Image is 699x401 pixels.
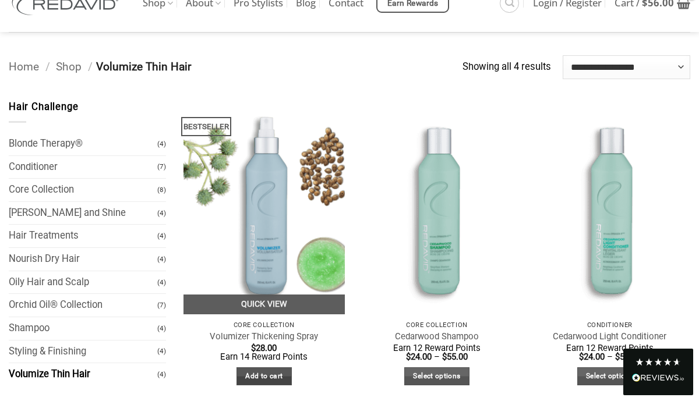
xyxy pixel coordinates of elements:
a: Quick View [183,294,345,315]
div: Read All Reviews [632,371,684,386]
select: Shop order [563,55,690,79]
a: Styling & Finishing [9,340,157,363]
a: Orchid Oil® Collection [9,294,157,317]
a: Cedarwood Shampoo [395,331,479,342]
span: – [434,352,440,362]
bdi: 24.00 [406,352,432,362]
a: Select options for “Cedarwood Shampoo” [404,367,469,385]
bdi: 55.00 [442,352,468,362]
p: Core Collection [189,321,339,329]
div: 4.8 Stars [635,357,682,367]
span: (4) [157,272,166,293]
a: Hair Treatments [9,225,157,247]
img: REDAVID Cedarwood Shampoo - 1 [356,100,517,314]
span: / [88,60,93,73]
img: REDAVID Cedarwood Light Conditioner - 1 [529,100,690,314]
a: Blonde Therapy® [9,133,157,155]
span: $ [442,352,447,362]
span: (4) [157,203,166,223]
span: – [607,352,613,362]
a: [PERSON_NAME] and Shine [9,202,157,225]
span: (4) [157,226,166,246]
span: (7) [157,295,166,315]
a: Select options for “Cedarwood Light Conditioner” [577,367,642,385]
a: Volumize Thin Hair [9,363,157,386]
a: Nourish Dry Hair [9,248,157,271]
span: $ [251,343,256,353]
a: Core Collection [9,179,157,201]
span: (4) [157,341,166,361]
a: Conditioner [9,156,157,179]
p: Conditioner [535,321,684,329]
span: (4) [157,318,166,339]
span: (7) [157,157,166,177]
span: Hair Challenge [9,101,79,112]
p: Showing all 4 results [463,59,551,75]
img: REVIEWS.io [632,374,684,382]
span: (4) [157,134,166,154]
span: (4) [157,364,166,385]
span: $ [615,352,620,362]
span: Earn 12 Reward Points [393,343,481,353]
bdi: 55.00 [615,352,641,362]
a: Add to cart: “Volumizer Thickening Spray” [236,367,292,385]
img: REDAVID Volumizer Thickening Spray 1 [183,100,345,314]
a: Volumizer Thickening Spray [210,331,318,342]
div: Read All Reviews [623,349,693,395]
span: / [45,60,50,73]
span: Earn 14 Reward Points [220,352,308,362]
a: Shop [56,60,82,73]
nav: Breadcrumb [9,58,463,76]
span: $ [579,352,584,362]
span: (8) [157,180,166,200]
a: Shampoo [9,317,157,340]
span: $ [406,352,411,362]
a: Oily Hair and Scalp [9,271,157,294]
a: Cedarwood Light Conditioner [553,331,666,342]
bdi: 24.00 [579,352,605,362]
p: Core Collection [362,321,511,329]
span: (4) [157,249,166,269]
a: Home [9,60,39,73]
bdi: 28.00 [251,343,277,353]
span: Earn 12 Reward Points [566,343,654,353]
